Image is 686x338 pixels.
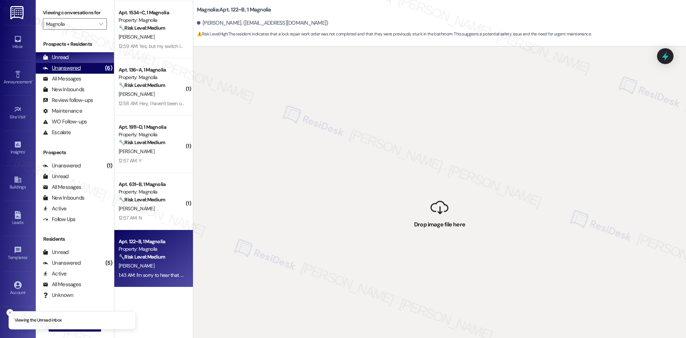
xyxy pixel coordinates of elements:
div: New Inbounds [43,194,84,202]
span: • [28,254,29,259]
div: Unanswered [43,259,81,267]
div: Unread [43,249,69,256]
a: Buildings [4,173,32,193]
div: 12:58 AM: Hey, I haven't been out yet, but i will be on my way sometime [DATE] [119,100,279,107]
div: Residents [36,235,114,243]
img: ResiDesk Logo [10,6,25,19]
a: Insights • [4,138,32,158]
div: New Inbounds [43,86,84,93]
div: Follow Ups [43,216,76,223]
div: Property: Magnolia [119,188,185,196]
a: Templates • [4,244,32,263]
div: (5) [104,258,114,269]
strong: 🔧 Risk Level: Medium [119,139,165,146]
div: Active [43,270,67,278]
div: Property: Magnolia [119,16,185,24]
strong: 🔧 Risk Level: Medium [119,196,165,203]
span: [PERSON_NAME] [119,91,154,97]
div: (1) [105,160,114,171]
span: • [25,148,26,153]
div: Prospects + Residents [36,40,114,48]
div: WO Follow-ups [43,118,87,126]
div: [PERSON_NAME]. ([EMAIL_ADDRESS][DOMAIN_NAME]) [197,19,328,27]
span: [PERSON_NAME] [119,263,154,269]
a: Account [4,279,32,298]
b: Magnolia: Apt. 122~B, 1 Magnolia [197,6,271,14]
div: 12:59 AM: Yes, but my switch is still programmed weirdly. [119,43,235,49]
i:  [99,21,103,27]
div: (6) [103,63,114,74]
div: All Messages [43,75,81,83]
a: Inbox [4,33,32,52]
span: • [32,78,33,83]
div: All Messages [43,281,81,288]
button: Close toast [6,309,14,316]
strong: 🔧 Risk Level: Medium [119,82,165,88]
div: Apt. 122~B, 1 Magnolia [119,238,185,245]
div: Maintenance [43,107,82,115]
p: Viewing the Unread inbox [15,317,61,324]
a: Support [4,314,32,333]
span: [PERSON_NAME] [119,34,154,40]
div: 1:43 AM: I'm sorry to hear that. Could you let me know what happened or what part of the work ord... [119,272,408,278]
div: Apt. 631~B, 1 Magnolia [119,181,185,188]
a: Site Visit • [4,103,32,123]
span: [PERSON_NAME] [119,148,154,155]
div: Property: Magnolia [119,74,185,81]
div: Property: Magnolia [119,131,185,138]
a: Leads [4,209,32,228]
div: Property: Magnolia [119,245,185,253]
span: [PERSON_NAME] [119,205,154,212]
div: 12:57 AM: N [119,215,142,221]
div: Unanswered [43,64,81,72]
span: • [26,113,27,118]
strong: 🔧 Risk Level: Medium [119,25,165,31]
input: All communities [46,18,95,30]
strong: ⚠️ Risk Level: High [197,31,228,37]
div: Unknown [43,292,73,299]
div: Unanswered [43,162,81,170]
span: : The resident indicates that a lock repair work order was not completed and that they were previ... [197,30,591,38]
div: Apt. 1534~C, 1 Magnolia [119,9,185,16]
div: Apt. 136~A, 1 Magnolia [119,66,185,74]
div: Unread [43,54,69,61]
div: 12:57 AM: Y [119,157,141,164]
div: Apt. 1911~D, 1 Magnolia [119,123,185,131]
div: Escalate [43,129,71,136]
label: Viewing conversations for [43,7,107,18]
div: Unread [43,173,69,180]
div: Review follow-ups [43,97,93,104]
div: All Messages [43,183,81,191]
div: Active [43,205,67,212]
div: Prospects [36,149,114,156]
strong: 🔧 Risk Level: Medium [119,254,165,260]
